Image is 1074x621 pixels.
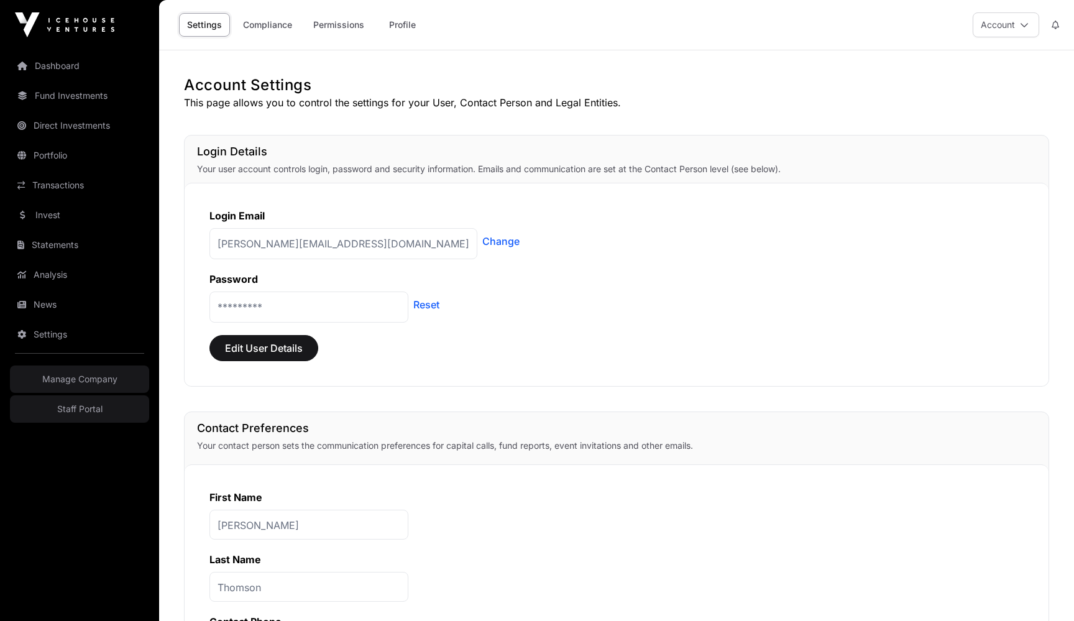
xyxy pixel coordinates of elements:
[305,13,372,37] a: Permissions
[10,321,149,348] a: Settings
[10,82,149,109] a: Fund Investments
[184,75,1049,95] h1: Account Settings
[197,143,1036,160] h1: Login Details
[209,228,477,259] p: [PERSON_NAME][EMAIL_ADDRESS][DOMAIN_NAME]
[10,201,149,229] a: Invest
[209,335,318,361] button: Edit User Details
[10,142,149,169] a: Portfolio
[10,395,149,423] a: Staff Portal
[197,420,1036,437] h1: Contact Preferences
[15,12,114,37] img: Icehouse Ventures Logo
[482,234,520,249] a: Change
[209,572,408,602] p: Thomson
[225,341,303,356] span: Edit User Details
[209,491,262,504] label: First Name
[10,291,149,318] a: News
[973,12,1039,37] button: Account
[10,366,149,393] a: Manage Company
[235,13,300,37] a: Compliance
[209,273,258,285] label: Password
[209,510,408,540] p: [PERSON_NAME]
[179,13,230,37] a: Settings
[10,112,149,139] a: Direct Investments
[197,439,1036,452] p: Your contact person sets the communication preferences for capital calls, fund reports, event inv...
[10,231,149,259] a: Statements
[10,261,149,288] a: Analysis
[377,13,427,37] a: Profile
[413,297,439,312] a: Reset
[1012,561,1074,621] iframe: Chat Widget
[197,163,1036,175] p: Your user account controls login, password and security information. Emails and communication are...
[10,172,149,199] a: Transactions
[209,553,261,566] label: Last Name
[184,95,1049,110] p: This page allows you to control the settings for your User, Contact Person and Legal Entities.
[209,209,265,222] label: Login Email
[10,52,149,80] a: Dashboard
